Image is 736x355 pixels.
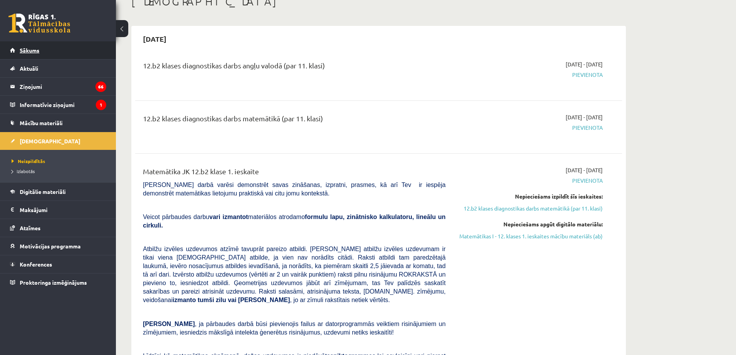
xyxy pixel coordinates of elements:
[12,158,108,165] a: Neizpildītās
[20,243,81,250] span: Motivācijas programma
[10,273,106,291] a: Proktoringa izmēģinājums
[457,220,603,228] div: Nepieciešams apgūt digitālo materiālu:
[20,224,41,231] span: Atzīmes
[143,113,445,127] div: 12.b2 klases diagnostikas darbs matemātikā (par 11. klasi)
[12,158,45,164] span: Neizpildītās
[457,192,603,200] div: Nepieciešams izpildīt šīs ieskaites:
[95,82,106,92] i: 66
[10,96,106,114] a: Informatīvie ziņojumi1
[457,71,603,79] span: Pievienota
[96,100,106,110] i: 1
[10,78,106,95] a: Ziņojumi66
[209,214,248,220] b: vari izmantot
[20,188,66,195] span: Digitālie materiāli
[143,214,445,229] span: Veicot pārbaudes darbu materiālos atrodamo
[135,30,174,48] h2: [DATE]
[566,166,603,174] span: [DATE] - [DATE]
[143,60,445,75] div: 12.b2 klases diagnostikas darbs angļu valodā (par 11. klasi)
[143,321,445,336] span: , ja pārbaudes darbā būsi pievienojis failus ar datorprogrammās veiktiem risinājumiem un zīmējumi...
[10,201,106,219] a: Maksājumi
[10,237,106,255] a: Motivācijas programma
[20,78,106,95] legend: Ziņojumi
[10,114,106,132] a: Mācību materiāli
[457,204,603,212] a: 12.b2 klases diagnostikas darbs matemātikā (par 11. klasi)
[20,261,52,268] span: Konferences
[20,47,39,54] span: Sākums
[566,60,603,68] span: [DATE] - [DATE]
[143,214,445,229] b: formulu lapu, zinātnisko kalkulatoru, lineālu un cirkuli.
[143,246,445,303] span: Atbilžu izvēles uzdevumos atzīmē tavuprāt pareizo atbildi. [PERSON_NAME] atbilžu izvēles uzdevuma...
[566,113,603,121] span: [DATE] - [DATE]
[20,201,106,219] legend: Maksājumi
[457,124,603,132] span: Pievienota
[12,168,35,174] span: Izlabotās
[457,232,603,240] a: Matemātikas I - 12. klases 1. ieskaites mācību materiāls (ab)
[10,132,106,150] a: [DEMOGRAPHIC_DATA]
[20,138,80,144] span: [DEMOGRAPHIC_DATA]
[143,166,445,180] div: Matemātika JK 12.b2 klase 1. ieskaite
[143,182,445,197] span: [PERSON_NAME] darbā varēsi demonstrēt savas zināšanas, izpratni, prasmes, kā arī Tev ir iespēja d...
[10,255,106,273] a: Konferences
[143,321,195,327] span: [PERSON_NAME]
[20,96,106,114] legend: Informatīvie ziņojumi
[20,119,63,126] span: Mācību materiāli
[197,297,290,303] b: tumši zilu vai [PERSON_NAME]
[10,183,106,200] a: Digitālie materiāli
[20,65,38,72] span: Aktuāli
[10,59,106,77] a: Aktuāli
[10,219,106,237] a: Atzīmes
[10,41,106,59] a: Sākums
[173,297,196,303] b: izmanto
[12,168,108,175] a: Izlabotās
[457,177,603,185] span: Pievienota
[8,14,70,33] a: Rīgas 1. Tālmācības vidusskola
[20,279,87,286] span: Proktoringa izmēģinājums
